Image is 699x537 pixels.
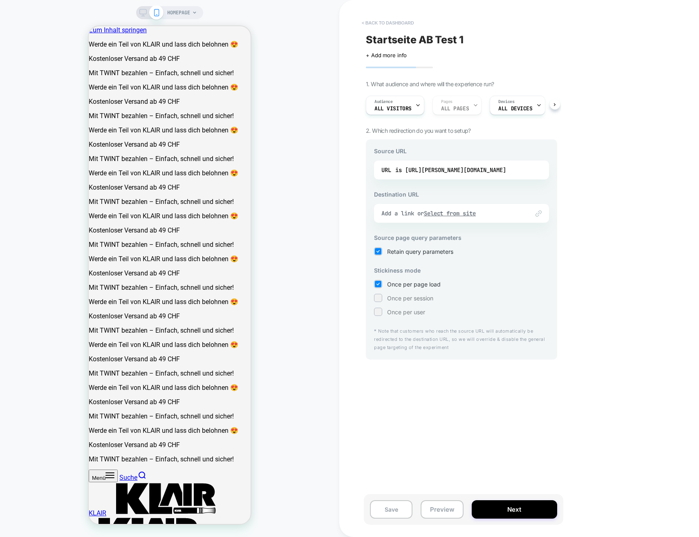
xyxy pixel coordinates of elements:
[498,99,514,105] span: Devices
[167,6,190,19] span: HOMEPAGE
[381,210,521,217] div: Add a link or
[374,327,549,351] p: * Note that customers who reach the source URL will automatically be redirected to the destinatio...
[387,248,453,255] span: Retain query parameters
[387,309,425,315] span: Once per user
[366,52,407,58] span: + Add more info
[31,447,49,455] span: Suche
[3,449,17,455] span: Menü
[358,16,418,29] button: < back to dashboard
[374,99,393,105] span: Audience
[31,447,58,455] a: Suche
[472,500,557,519] button: Next
[424,210,476,217] u: Select from site
[366,34,464,46] span: Startseite AB Test 1
[387,295,433,302] span: Once per session
[535,210,542,217] img: edit
[381,164,542,176] div: URL
[498,106,532,112] span: ALL DEVICES
[395,164,506,176] div: is [URL][PERSON_NAME][DOMAIN_NAME]
[18,456,137,489] img: Klair Logo
[374,148,549,154] h3: Source URL
[374,234,549,241] h3: Source page query parameters
[421,500,463,519] button: Preview
[374,191,549,198] h3: Destination URL
[374,267,549,274] h3: Stickiness mode
[387,281,441,288] span: Once per page load
[366,81,494,87] span: 1. What audience and where will the experience run?
[374,106,412,112] span: All Visitors
[370,500,412,519] button: Save
[366,127,471,134] span: 2. Which redirection do you want to setup?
